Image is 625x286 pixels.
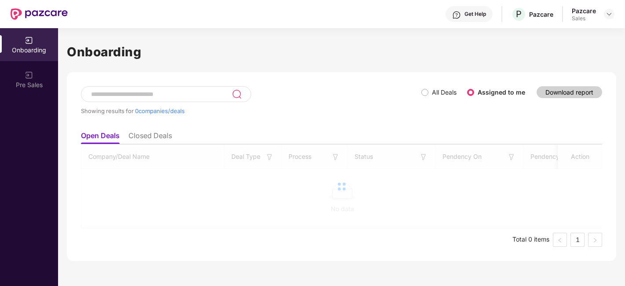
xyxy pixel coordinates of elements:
[572,15,596,22] div: Sales
[557,238,563,243] span: left
[135,107,185,114] span: 0 companies/deals
[572,7,596,15] div: Pazcare
[25,36,33,45] img: svg+xml;base64,PHN2ZyB3aWR0aD0iMjAiIGhlaWdodD0iMjAiIHZpZXdCb3g9IjAgMCAyMCAyMCIgZmlsbD0ibm9uZSIgeG...
[452,11,461,19] img: svg+xml;base64,PHN2ZyBpZD0iSGVscC0zMngzMiIgeG1sbnM9Imh0dHA6Ly93d3cudzMub3JnLzIwMDAvc3ZnIiB3aWR0aD...
[81,107,421,114] div: Showing results for
[529,10,553,18] div: Pazcare
[571,233,584,246] a: 1
[432,88,457,96] label: All Deals
[553,233,567,247] li: Previous Page
[11,8,68,20] img: New Pazcare Logo
[553,233,567,247] button: left
[588,233,602,247] li: Next Page
[25,71,33,80] img: svg+xml;base64,PHN2ZyB3aWR0aD0iMjAiIGhlaWdodD0iMjAiIHZpZXdCb3g9IjAgMCAyMCAyMCIgZmlsbD0ibm9uZSIgeG...
[512,233,549,247] li: Total 0 items
[537,86,602,98] button: Download report
[232,89,242,99] img: svg+xml;base64,PHN2ZyB3aWR0aD0iMjQiIGhlaWdodD0iMjUiIHZpZXdCb3g9IjAgMCAyNCAyNSIgZmlsbD0ibm9uZSIgeG...
[606,11,613,18] img: svg+xml;base64,PHN2ZyBpZD0iRHJvcGRvd24tMzJ4MzIiIHhtbG5zPSJodHRwOi8vd3d3LnczLm9yZy8yMDAwL3N2ZyIgd2...
[128,131,172,144] li: Closed Deals
[81,131,120,144] li: Open Deals
[592,238,598,243] span: right
[478,88,525,96] label: Assigned to me
[516,9,522,19] span: P
[588,233,602,247] button: right
[464,11,486,18] div: Get Help
[570,233,585,247] li: 1
[67,42,616,62] h1: Onboarding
